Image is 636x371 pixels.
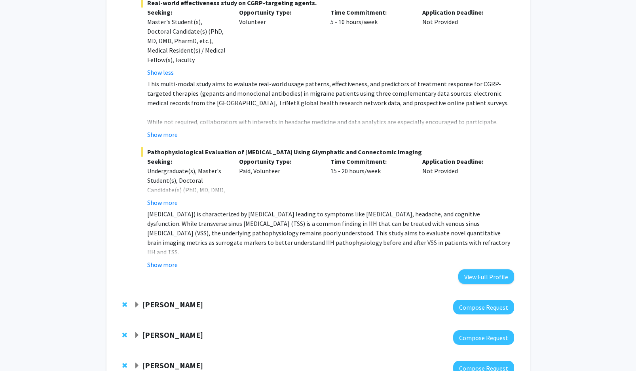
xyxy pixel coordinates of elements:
[6,335,34,365] iframe: Chat
[147,8,227,17] p: Seeking:
[233,157,325,207] div: Paid, Volunteer
[134,302,140,308] span: Expand Mahdi Alizedah Bookmark
[422,8,502,17] p: Application Deadline:
[147,166,227,233] div: Undergraduate(s), Master's Student(s), Doctoral Candidate(s) (PhD, MD, DMD, PharmD, etc.), Postdo...
[325,8,416,77] div: 5 - 10 hours/week
[458,269,514,284] button: View Full Profile
[122,332,127,338] span: Remove Neera Goyal from bookmarks
[141,147,514,157] span: Pathophysiological Evaluation of [MEDICAL_DATA] Using Glymphatic and Connectomic Imaging
[453,330,514,345] button: Compose Request to Neera Goyal
[142,299,203,309] strong: [PERSON_NAME]
[330,157,410,166] p: Time Commitment:
[239,8,319,17] p: Opportunity Type:
[325,157,416,207] div: 15 - 20 hours/week
[239,157,319,166] p: Opportunity Type:
[147,17,227,64] div: Master's Student(s), Doctoral Candidate(s) (PhD, MD, DMD, PharmD, etc.), Medical Resident(s) / Me...
[147,79,514,108] p: This multi-modal study aims to evaluate real-world usage patterns, effectiveness, and predictors ...
[147,198,178,207] button: Show more
[142,360,203,370] strong: [PERSON_NAME]
[147,68,174,77] button: Show less
[233,8,325,77] div: Volunteer
[134,332,140,339] span: Expand Neera Goyal Bookmark
[122,301,127,308] span: Remove Mahdi Alizedah from bookmarks
[134,363,140,369] span: Expand Noa Herz Bookmark
[147,157,227,166] p: Seeking:
[147,130,178,139] button: Show more
[422,157,502,166] p: Application Deadline:
[416,8,508,77] div: Not Provided
[122,362,127,369] span: Remove Noa Herz from bookmarks
[147,117,514,136] p: While not required, collaborators with interests in headache medicine and data analytics are espe...
[142,330,203,340] strong: [PERSON_NAME]
[330,8,410,17] p: Time Commitment:
[147,209,514,257] p: [MEDICAL_DATA]) is characterized by [MEDICAL_DATA] leading to symptoms like [MEDICAL_DATA], heada...
[453,300,514,314] button: Compose Request to Mahdi Alizedah
[147,260,178,269] button: Show more
[416,157,508,207] div: Not Provided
